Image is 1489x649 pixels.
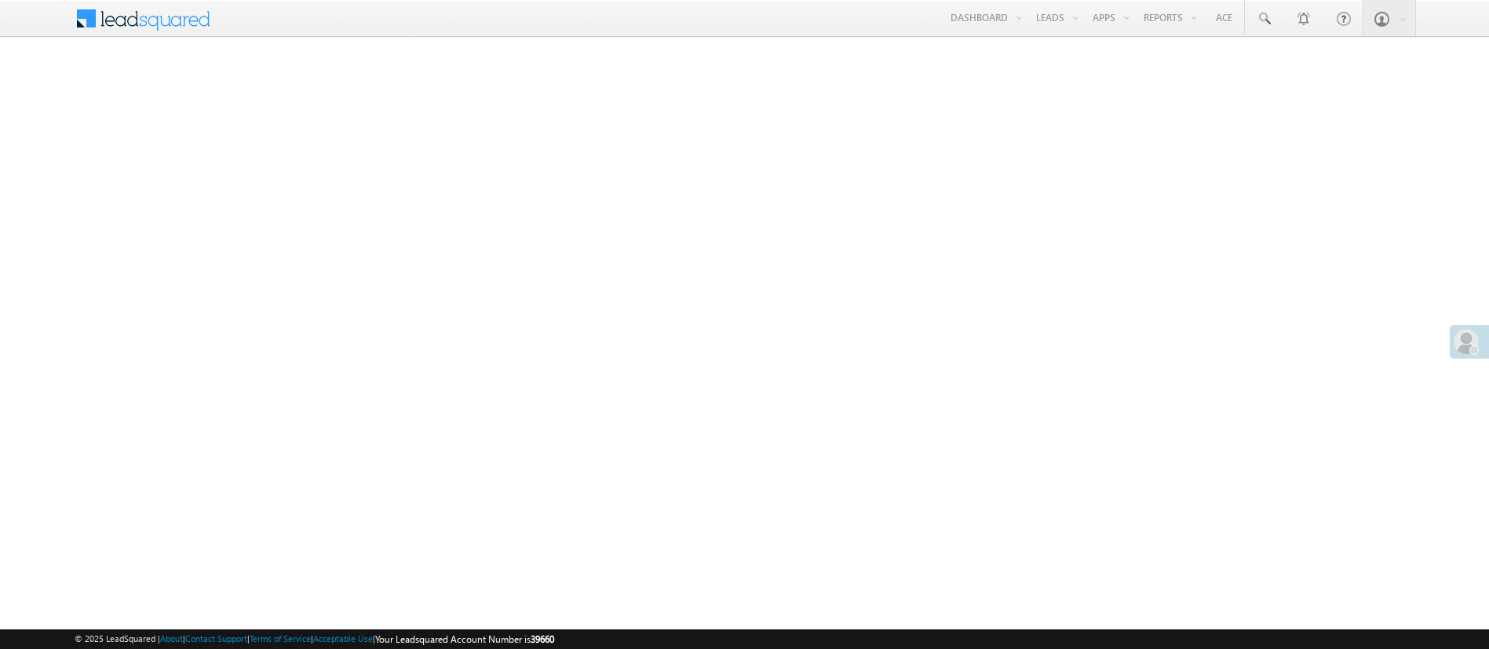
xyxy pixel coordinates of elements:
[250,633,311,644] a: Terms of Service
[375,633,554,645] span: Your Leadsquared Account Number is
[185,633,247,644] a: Contact Support
[75,632,554,647] span: © 2025 LeadSquared | | | | |
[313,633,373,644] a: Acceptable Use
[160,633,183,644] a: About
[531,633,554,645] span: 39660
